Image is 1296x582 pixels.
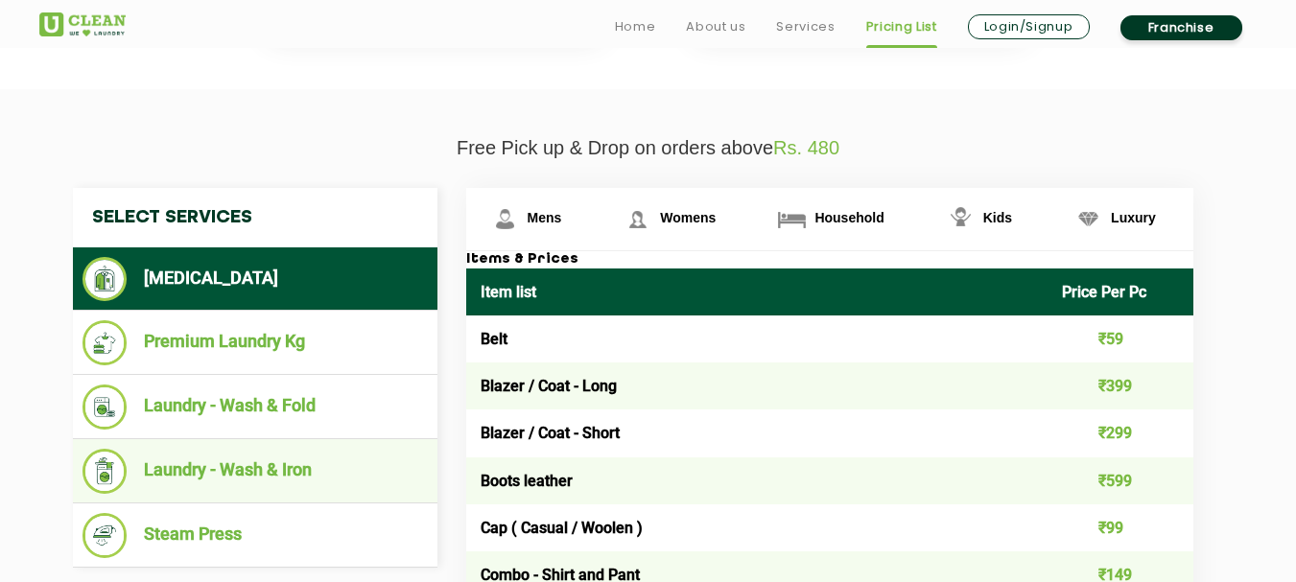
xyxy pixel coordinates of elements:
[776,15,835,38] a: Services
[1072,202,1105,236] img: Luxury
[983,210,1012,225] span: Kids
[466,315,1049,362] td: Belt
[82,513,128,558] img: Steam Press
[82,449,428,494] li: Laundry - Wash & Iron
[1048,362,1193,409] td: ₹399
[82,384,128,430] img: Laundry - Wash & Fold
[466,409,1049,456] td: Blazer / Coat - Short
[615,15,656,38] a: Home
[686,15,745,38] a: About us
[968,14,1090,39] a: Login/Signup
[1048,409,1193,456] td: ₹299
[944,202,978,236] img: Kids
[39,137,1258,159] p: Free Pick up & Drop on orders above
[1048,504,1193,551] td: ₹99
[466,362,1049,409] td: Blazer / Coat - Long
[82,320,128,365] img: Premium Laundry Kg
[82,449,128,494] img: Laundry - Wash & Iron
[1048,268,1193,315] th: Price Per Pc
[621,202,654,236] img: Womens
[1048,315,1193,362] td: ₹59
[466,268,1049,315] th: Item list
[82,513,428,558] li: Steam Press
[866,15,937,38] a: Pricing List
[39,12,126,36] img: UClean Laundry and Dry Cleaning
[82,257,428,301] li: [MEDICAL_DATA]
[466,251,1193,268] h3: Items & Prices
[660,210,716,225] span: Womens
[466,457,1049,504] td: Boots leather
[773,137,839,158] span: Rs. 480
[488,202,522,236] img: Mens
[82,257,128,301] img: Dry Cleaning
[466,504,1049,551] td: Cap ( Casual / Woolen )
[775,202,809,236] img: Household
[814,210,884,225] span: Household
[82,384,428,430] li: Laundry - Wash & Fold
[1120,15,1242,40] a: Franchise
[82,320,428,365] li: Premium Laundry Kg
[1111,210,1156,225] span: Luxury
[528,210,562,225] span: Mens
[73,188,437,247] h4: Select Services
[1048,457,1193,504] td: ₹599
